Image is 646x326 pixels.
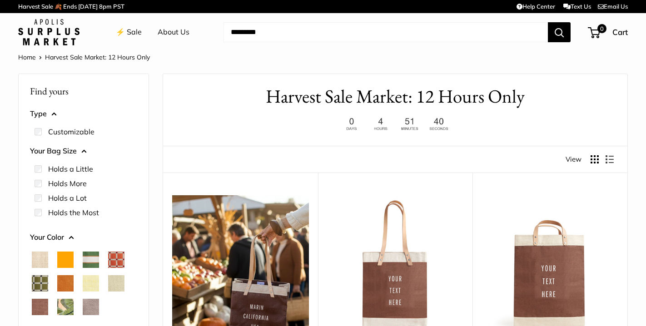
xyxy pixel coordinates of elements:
[158,25,189,39] a: About Us
[30,82,137,100] p: Find yours
[18,19,80,45] img: Apolis: Surplus Market
[606,155,614,163] button: Display products as list
[45,53,150,61] span: Harvest Sale Market: 12 Hours Only
[338,115,452,133] img: 12 hours only. Ends at 8pm
[48,207,99,218] label: Holds the Most
[116,25,142,39] a: ⚡️ Sale
[18,53,36,61] a: Home
[30,107,137,121] button: Type
[83,299,99,315] button: Taupe
[57,299,74,315] button: Palm Leaf
[57,275,74,291] button: Cognac
[548,22,571,42] button: Search
[83,275,99,291] button: Daisy
[177,83,614,110] h1: Harvest Sale Market: 12 Hours Only
[18,51,150,63] nav: Breadcrumb
[589,25,628,40] a: 0 Cart
[563,3,591,10] a: Text Us
[224,22,548,42] input: Search...
[83,252,99,268] button: Court Green
[566,153,581,166] span: View
[57,252,74,268] button: Orange
[108,252,124,268] button: Chenille Window Brick
[32,299,48,315] button: Mustang
[108,275,124,291] button: Mint Sorbet
[48,126,94,137] label: Customizable
[48,193,87,203] label: Holds a Lot
[48,178,87,189] label: Holds More
[30,144,137,158] button: Your Bag Size
[48,163,93,174] label: Holds a Little
[30,231,137,244] button: Your Color
[32,252,48,268] button: Natural
[597,24,606,33] span: 0
[591,155,599,163] button: Display products as grid
[612,27,628,37] span: Cart
[517,3,555,10] a: Help Center
[598,3,628,10] a: Email Us
[32,275,48,291] button: Chenille Window Sage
